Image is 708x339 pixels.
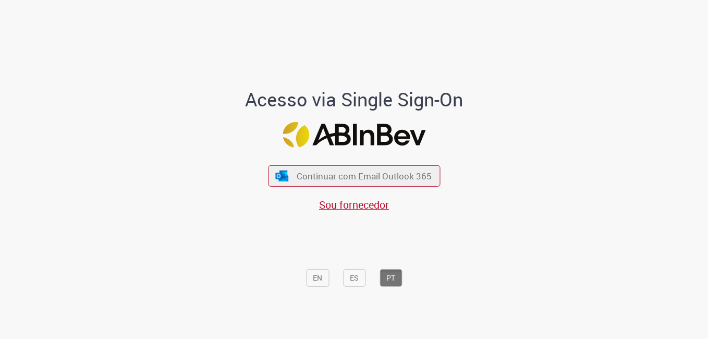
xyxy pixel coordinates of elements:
button: ES [343,269,365,287]
img: Logo ABInBev [283,122,425,148]
button: EN [306,269,329,287]
h1: Acesso via Single Sign-On [210,89,499,110]
a: Sou fornecedor [319,198,389,212]
span: Continuar com Email Outlook 365 [297,170,432,182]
img: ícone Azure/Microsoft 360 [275,171,289,181]
button: ícone Azure/Microsoft 360 Continuar com Email Outlook 365 [268,165,440,187]
button: PT [380,269,402,287]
